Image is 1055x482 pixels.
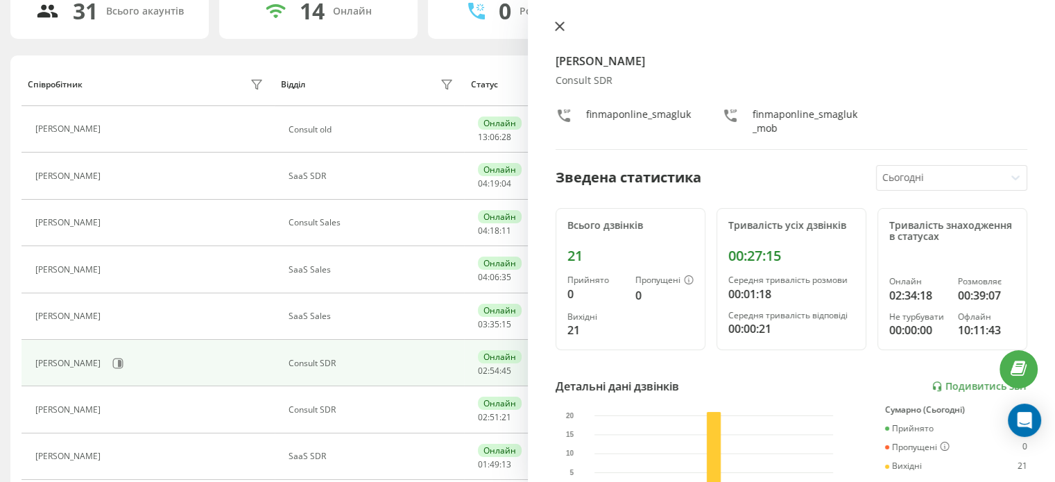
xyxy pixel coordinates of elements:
[753,107,861,135] div: finmaponline_smagluk_mob
[958,312,1015,322] div: Офлайн
[478,271,488,283] span: 04
[28,80,83,89] div: Співробітник
[490,131,499,143] span: 06
[281,80,305,89] div: Відділ
[932,381,1027,393] a: Подивитись звіт
[35,265,104,275] div: [PERSON_NAME]
[289,451,457,461] div: SaaS SDR
[728,220,855,232] div: Тривалість усіх дзвінків
[490,365,499,377] span: 54
[471,80,498,89] div: Статус
[728,286,855,302] div: 00:01:18
[566,450,574,458] text: 10
[501,411,511,423] span: 21
[885,442,950,453] div: Пропущені
[478,117,522,130] div: Онлайн
[289,171,457,181] div: SaaS SDR
[728,275,855,285] div: Середня тривалість розмови
[478,179,511,189] div: : :
[478,318,488,330] span: 03
[490,225,499,236] span: 18
[566,431,574,438] text: 15
[567,220,694,232] div: Всього дзвінків
[1008,404,1041,437] div: Open Intercom Messenger
[289,311,457,321] div: SaaS Sales
[567,312,624,322] div: Вихідні
[478,273,511,282] div: : :
[958,322,1015,338] div: 10:11:43
[478,413,511,422] div: : :
[478,460,511,470] div: : :
[478,225,488,236] span: 04
[478,226,511,236] div: : :
[520,6,587,17] div: Розмовляють
[885,405,1027,415] div: Сумарно (Сьогодні)
[569,469,574,476] text: 5
[567,248,694,264] div: 21
[501,178,511,189] span: 04
[490,458,499,470] span: 49
[556,53,1028,69] h4: [PERSON_NAME]
[478,458,488,470] span: 01
[556,378,679,395] div: Детальні дані дзвінків
[501,131,511,143] span: 28
[556,75,1028,87] div: Consult SDR
[35,218,104,227] div: [PERSON_NAME]
[289,265,457,275] div: SaaS Sales
[478,304,522,317] div: Онлайн
[501,225,511,236] span: 11
[958,287,1015,304] div: 00:39:07
[556,167,701,188] div: Зведена статистика
[35,451,104,461] div: [PERSON_NAME]
[289,218,457,227] div: Consult Sales
[478,350,522,363] div: Онлайн
[566,412,574,420] text: 20
[635,287,694,304] div: 0
[567,275,624,285] div: Прийнято
[567,286,624,302] div: 0
[289,359,457,368] div: Consult SDR
[478,178,488,189] span: 04
[889,287,947,304] div: 02:34:18
[958,277,1015,286] div: Розмовляє
[889,220,1015,243] div: Тривалість знаходження в статусах
[889,322,947,338] div: 00:00:00
[728,320,855,337] div: 00:00:21
[478,411,488,423] span: 02
[478,210,522,223] div: Онлайн
[333,6,372,17] div: Онлайн
[478,132,511,142] div: : :
[586,107,691,135] div: finmaponline_smagluk
[35,311,104,321] div: [PERSON_NAME]
[889,312,947,322] div: Не турбувати
[478,397,522,410] div: Онлайн
[1022,442,1027,453] div: 0
[885,424,934,433] div: Прийнято
[490,411,499,423] span: 51
[35,124,104,134] div: [PERSON_NAME]
[35,359,104,368] div: [PERSON_NAME]
[635,275,694,286] div: Пропущені
[501,318,511,330] span: 15
[490,318,499,330] span: 35
[289,405,457,415] div: Consult SDR
[728,311,855,320] div: Середня тривалість відповіді
[478,131,488,143] span: 13
[478,444,522,457] div: Онлайн
[490,271,499,283] span: 06
[1018,461,1027,471] div: 21
[289,125,457,135] div: Consult old
[478,163,522,176] div: Онлайн
[728,248,855,264] div: 00:27:15
[501,458,511,470] span: 13
[490,178,499,189] span: 19
[478,366,511,376] div: : :
[885,461,922,471] div: Вихідні
[501,271,511,283] span: 35
[478,365,488,377] span: 02
[106,6,184,17] div: Всього акаунтів
[478,257,522,270] div: Онлайн
[35,171,104,181] div: [PERSON_NAME]
[501,365,511,377] span: 45
[567,322,624,338] div: 21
